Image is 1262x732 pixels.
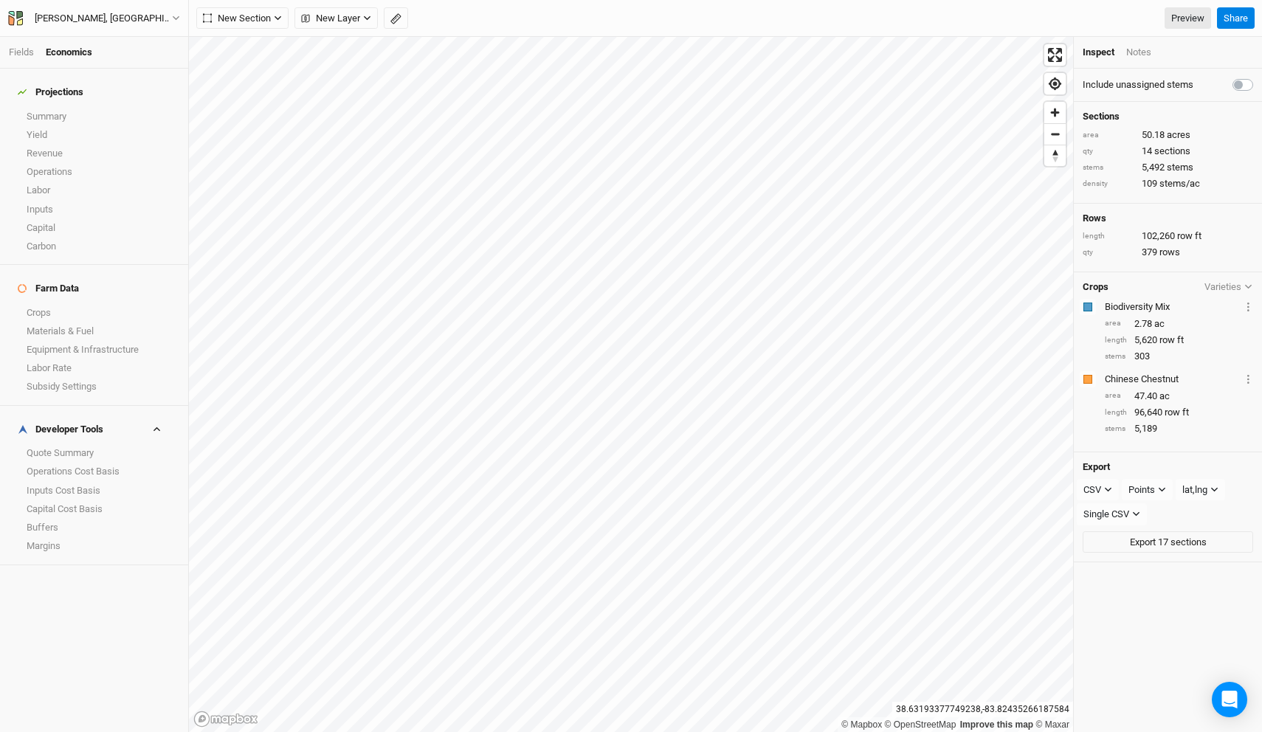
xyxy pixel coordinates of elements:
[1165,406,1189,419] span: row ft
[1159,334,1184,347] span: row ft
[1083,111,1253,122] h4: Sections
[960,719,1033,730] a: Improve this map
[1035,719,1069,730] a: Maxar
[35,11,172,26] div: K.Hill, KY - Spring '22 - Original
[1212,682,1247,717] div: Open Intercom Messenger
[196,7,289,30] button: New Section
[1077,479,1119,501] button: CSV
[193,711,258,728] a: Mapbox logo
[1105,407,1127,418] div: length
[1105,334,1253,347] div: 5,620
[1083,229,1253,243] div: 102,260
[1159,390,1170,403] span: ac
[1105,390,1127,401] div: area
[1105,317,1253,331] div: 2.78
[1044,73,1066,94] button: Find my location
[892,702,1073,717] div: 38.63193377749238 , -83.82435266187584
[1105,335,1127,346] div: length
[9,415,179,444] h4: Developer Tools
[18,424,103,435] div: Developer Tools
[1083,247,1134,258] div: qty
[1176,479,1225,501] button: lat,lng
[1217,7,1255,30] button: Share
[203,11,271,26] span: New Section
[1044,124,1066,145] span: Zoom out
[1204,281,1253,292] button: Varieties
[1044,44,1066,66] button: Enter fullscreen
[1167,128,1190,142] span: acres
[1105,318,1127,329] div: area
[1154,145,1190,158] span: sections
[1044,102,1066,123] button: Zoom in
[1083,179,1134,190] div: density
[1083,130,1134,141] div: area
[1126,46,1151,59] div: Notes
[9,46,34,58] a: Fields
[189,37,1073,732] canvas: Map
[1105,424,1127,435] div: stems
[35,11,172,26] div: [PERSON_NAME], [GEOGRAPHIC_DATA] - Spring '22 - Original
[1159,177,1200,190] span: stems/ac
[1105,373,1241,386] div: Chinese Chestnut
[1083,145,1253,158] div: 14
[301,11,360,26] span: New Layer
[1083,531,1253,553] button: Export 17 sections
[1083,46,1114,59] div: Inspect
[1128,483,1155,497] div: Points
[7,10,181,27] button: [PERSON_NAME], [GEOGRAPHIC_DATA] - Spring '22 - Original
[1105,300,1241,314] div: Biodiversity Mix
[1105,422,1253,435] div: 5,189
[1177,229,1201,243] span: row ft
[1083,281,1108,293] h4: Crops
[294,7,378,30] button: New Layer
[1083,507,1129,522] div: Single CSV
[1244,370,1253,387] button: Crop Usage
[1083,461,1253,473] h4: Export
[1077,503,1147,525] button: Single CSV
[18,86,83,98] div: Projections
[1083,162,1134,173] div: stems
[1105,350,1253,363] div: 303
[1083,128,1253,142] div: 50.18
[1083,146,1134,157] div: qty
[1083,213,1253,224] h4: Rows
[1122,479,1173,501] button: Points
[1154,317,1165,331] span: ac
[885,719,956,730] a: OpenStreetMap
[1044,145,1066,166] button: Reset bearing to north
[384,7,408,30] button: Shortcut: M
[1105,351,1127,362] div: stems
[1105,390,1253,403] div: 47.40
[46,46,92,59] div: Economics
[18,283,79,294] div: Farm Data
[1182,483,1207,497] div: lat,lng
[841,719,882,730] a: Mapbox
[1083,177,1253,190] div: 109
[1083,161,1253,174] div: 5,492
[1159,246,1180,259] span: rows
[1165,7,1211,30] a: Preview
[1083,483,1101,497] div: CSV
[1083,78,1193,91] label: Include unassigned stems
[1244,298,1253,315] button: Crop Usage
[1167,161,1193,174] span: stems
[1083,231,1134,242] div: length
[1105,406,1253,419] div: 96,640
[1044,123,1066,145] button: Zoom out
[1083,246,1253,259] div: 379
